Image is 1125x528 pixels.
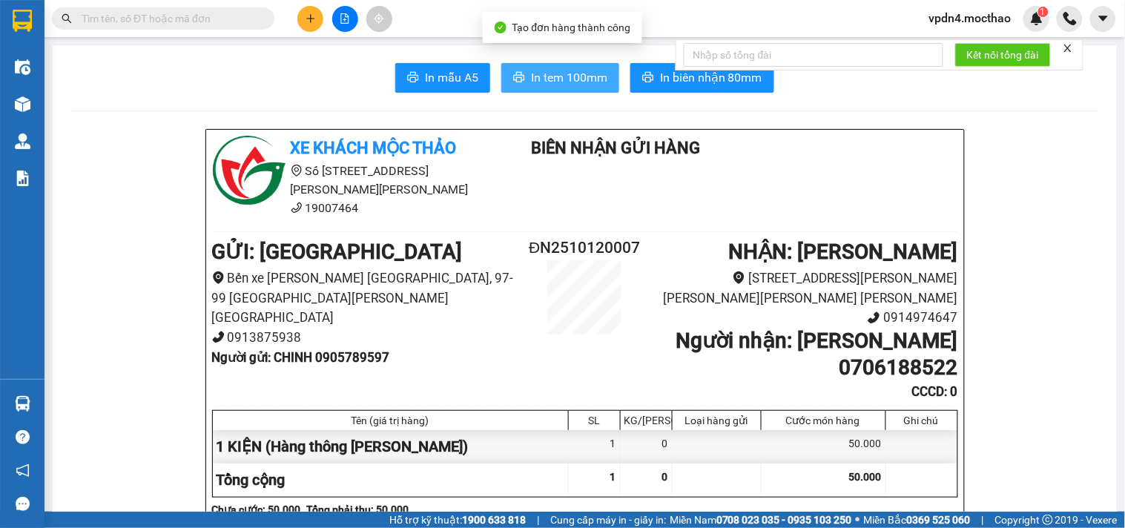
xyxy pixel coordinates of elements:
strong: 1900 633 818 [462,514,526,526]
b: Xe khách Mộc Thảo [291,139,457,157]
b: Chưa cước : 50.000 [212,504,301,515]
span: close [1063,43,1073,53]
img: solution-icon [15,171,30,186]
div: Cước món hàng [765,415,882,426]
input: Nhập số tổng đài [684,43,943,67]
div: Loại hàng gửi [676,415,757,426]
span: Cung cấp máy in - giấy in: [550,512,666,528]
button: caret-down [1090,6,1116,32]
li: 0913875938 [212,328,523,348]
div: 0905173143 [13,64,163,85]
img: warehouse-icon [15,396,30,412]
b: Người gửi : CHINH 0905789597 [212,350,390,365]
div: NHẠN [174,46,292,64]
b: Người nhận : [PERSON_NAME] 0706188522 [676,329,957,380]
div: 1 [569,430,621,463]
span: Miền Bắc [864,512,971,528]
span: | [982,512,984,528]
span: phone [868,311,880,324]
div: Tên (giá trị hàng) [217,415,564,426]
span: file-add [340,13,350,24]
strong: 0708 023 035 - 0935 103 250 [716,514,852,526]
span: printer [513,71,525,85]
b: CCCD : 0 [911,384,957,399]
div: 1 KIỆN (Hàng thông [PERSON_NAME]) [213,430,569,463]
b: Tổng phải thu: 50.000 [307,504,409,515]
div: 0 [621,430,673,463]
img: phone-icon [1063,12,1077,25]
span: 1 [610,471,616,483]
button: printerIn biên nhận 80mm [630,63,774,93]
li: Bến xe [PERSON_NAME] [GEOGRAPHIC_DATA], 97-99 [GEOGRAPHIC_DATA][PERSON_NAME][GEOGRAPHIC_DATA] [212,268,523,328]
span: search [62,13,72,24]
span: In tem 100mm [531,68,607,87]
span: Kết nối tổng đài [967,47,1039,63]
li: Số [STREET_ADDRESS][PERSON_NAME][PERSON_NAME] [212,162,488,199]
li: [STREET_ADDRESS][PERSON_NAME][PERSON_NAME][PERSON_NAME] [PERSON_NAME] [647,268,957,308]
span: caret-down [1097,12,1110,25]
button: Kết nối tổng đài [955,43,1051,67]
span: 1 [1040,7,1046,17]
div: SL [573,415,616,426]
b: Biên Nhận Gửi Hàng [532,139,701,157]
div: 50.000 [762,430,886,463]
span: environment [212,271,225,284]
div: 0327076254 [174,64,292,85]
img: icon-new-feature [1030,12,1043,25]
span: copyright [1043,515,1053,525]
div: [PERSON_NAME] [174,13,292,46]
img: logo-vxr [13,10,32,32]
span: Nhận: [174,13,209,28]
li: 19007464 [212,199,488,217]
span: Gửi: [13,13,36,28]
img: logo.jpg [212,136,286,210]
img: warehouse-icon [15,133,30,149]
sup: 1 [1038,7,1049,17]
span: ⚪️ [856,517,860,523]
h2: ĐN2510120007 [523,236,647,260]
div: 0 [174,85,292,102]
input: Tìm tên, số ĐT hoặc mã đơn [82,10,257,27]
img: warehouse-icon [15,59,30,75]
span: In mẫu A5 [425,68,478,87]
span: message [16,497,30,511]
li: 0914974647 [647,308,957,328]
span: Tạo đơn hàng thành công [512,22,631,33]
button: plus [297,6,323,32]
span: printer [407,71,419,85]
div: KG/[PERSON_NAME] [624,415,668,426]
span: plus [306,13,316,24]
span: Hỗ trợ kỹ thuật: [389,512,526,528]
button: aim [366,6,392,32]
span: | [537,512,539,528]
span: 0 [662,471,668,483]
span: 50.000 [849,471,882,483]
span: check-circle [495,22,507,33]
span: In biên nhận 80mm [660,68,762,87]
span: phone [291,202,303,214]
span: Miền Nam [670,512,852,528]
div: [GEOGRAPHIC_DATA] [13,13,163,46]
button: printerIn tem 100mm [501,63,619,93]
strong: 0369 525 060 [907,514,971,526]
span: environment [291,165,303,176]
span: aim [374,13,384,24]
button: file-add [332,6,358,32]
div: TOÀN [13,46,163,64]
b: GỬI : [GEOGRAPHIC_DATA] [212,240,463,264]
b: NHẬN : [PERSON_NAME] [728,240,957,264]
span: printer [642,71,654,85]
span: notification [16,463,30,478]
img: warehouse-icon [15,96,30,112]
span: vpdn4.mocthao [917,9,1023,27]
span: Tổng cộng [217,471,286,489]
button: printerIn mẫu A5 [395,63,490,93]
span: question-circle [16,430,30,444]
span: environment [733,271,745,284]
span: phone [212,331,225,343]
div: Ghi chú [890,415,954,426]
